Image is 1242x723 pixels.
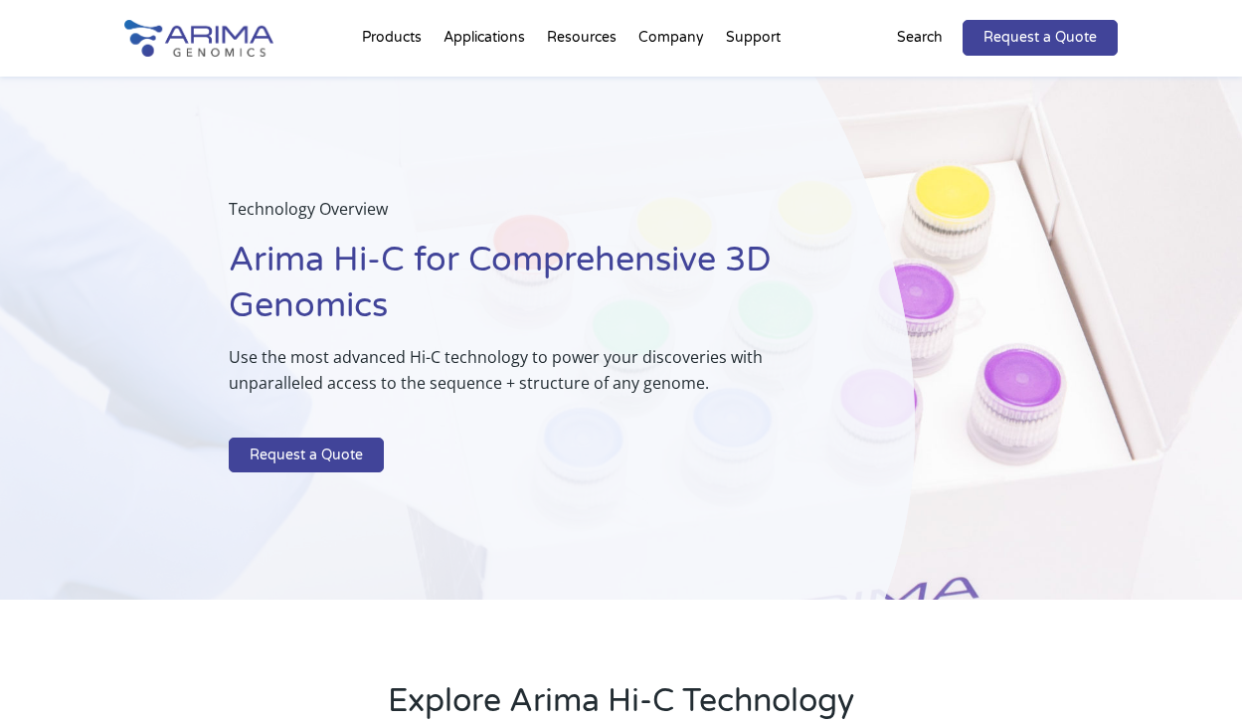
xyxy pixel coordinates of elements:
[229,196,815,238] p: Technology Overview
[229,438,384,473] a: Request a Quote
[897,25,943,51] p: Search
[229,238,815,344] h1: Arima Hi-C for Comprehensive 3D Genomics
[124,20,273,57] img: Arima-Genomics-logo
[963,20,1118,56] a: Request a Quote
[229,344,815,412] p: Use the most advanced Hi-C technology to power your discoveries with unparalleled access to the s...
